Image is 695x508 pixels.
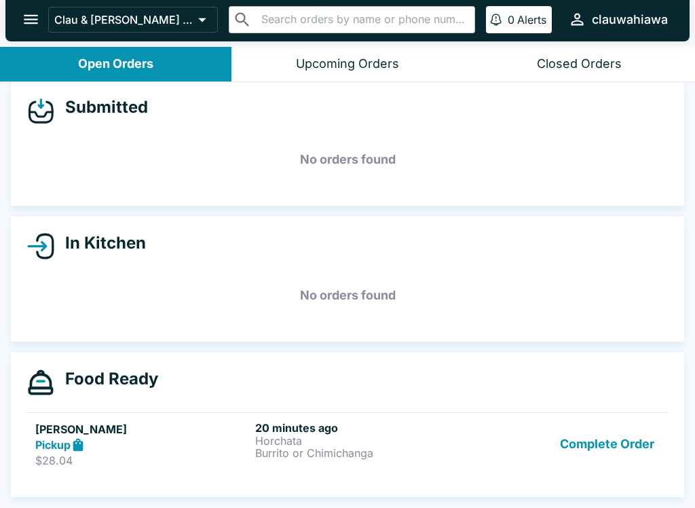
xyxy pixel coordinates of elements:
div: clauwahiawa [592,12,668,28]
button: Clau & [PERSON_NAME] Cocina - Wahiawa [48,7,218,33]
p: Clau & [PERSON_NAME] Cocina - Wahiawa [54,13,193,26]
p: Horchata [255,435,470,447]
strong: Pickup [35,438,71,452]
h5: No orders found [27,271,668,320]
h5: No orders found [27,135,668,184]
p: $28.04 [35,454,250,467]
a: [PERSON_NAME]Pickup$28.0420 minutes agoHorchataBurrito or ChimichangaComplete Order [27,412,668,476]
button: clauwahiawa [563,5,673,34]
div: Upcoming Orders [296,56,399,72]
p: 0 [508,13,514,26]
input: Search orders by name or phone number [257,10,469,29]
div: Open Orders [78,56,153,72]
h4: In Kitchen [54,233,146,253]
h6: 20 minutes ago [255,421,470,435]
h4: Food Ready [54,369,158,389]
button: open drawer [14,2,48,37]
div: Closed Orders [537,56,622,72]
h4: Submitted [54,97,148,117]
button: Complete Order [555,421,660,468]
h5: [PERSON_NAME] [35,421,250,437]
p: Alerts [517,13,546,26]
p: Burrito or Chimichanga [255,447,470,459]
